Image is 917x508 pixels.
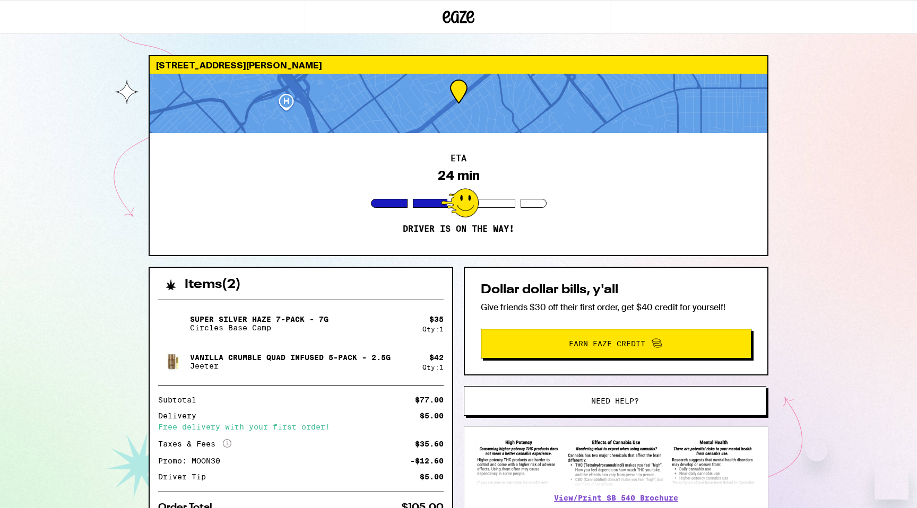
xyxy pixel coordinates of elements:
[158,423,444,431] div: Free delivery with your first order!
[481,302,751,313] p: Give friends $30 off their first order, get $40 credit for yourself!
[569,340,645,347] span: Earn Eaze Credit
[150,56,767,74] div: [STREET_ADDRESS][PERSON_NAME]
[190,362,391,370] p: Jeeter
[464,386,766,416] button: Need help?
[420,473,444,480] div: $5.00
[438,168,480,183] div: 24 min
[158,309,188,338] img: Super Silver Haze 7-Pack - 7g
[190,353,391,362] p: Vanilla Crumble Quad Infused 5-Pack - 2.5g
[591,397,639,405] span: Need help?
[158,473,213,480] div: Driver Tip
[158,412,204,419] div: Delivery
[475,437,757,487] img: SB 540 Brochure preview
[158,396,204,404] div: Subtotal
[158,439,231,449] div: Taxes & Fees
[158,457,228,465] div: Promo: MOON30
[190,323,328,332] p: Circles Base Camp
[481,284,751,296] h2: Dollar dollar bills, y'all
[554,494,678,502] a: View/Print SB 540 Brochure
[190,315,328,323] p: Super Silver Haze 7-Pack - 7g
[875,466,909,500] iframe: Button to launch messaging window
[415,396,444,404] div: $77.00
[420,412,444,419] div: $5.00
[429,315,444,323] div: $ 35
[806,440,827,461] iframe: Close message
[429,353,444,362] div: $ 42
[415,440,444,448] div: $35.60
[403,224,514,234] p: Driver is on the way!
[481,329,751,358] button: Earn Eaze Credit
[410,457,444,465] div: -$12.60
[422,326,444,332] div: Qty: 1
[185,278,241,291] h2: Items ( 2 )
[451,154,466,163] h2: ETA
[158,347,188,376] img: Vanilla Crumble Quad Infused 5-Pack - 2.5g
[422,364,444,371] div: Qty: 1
